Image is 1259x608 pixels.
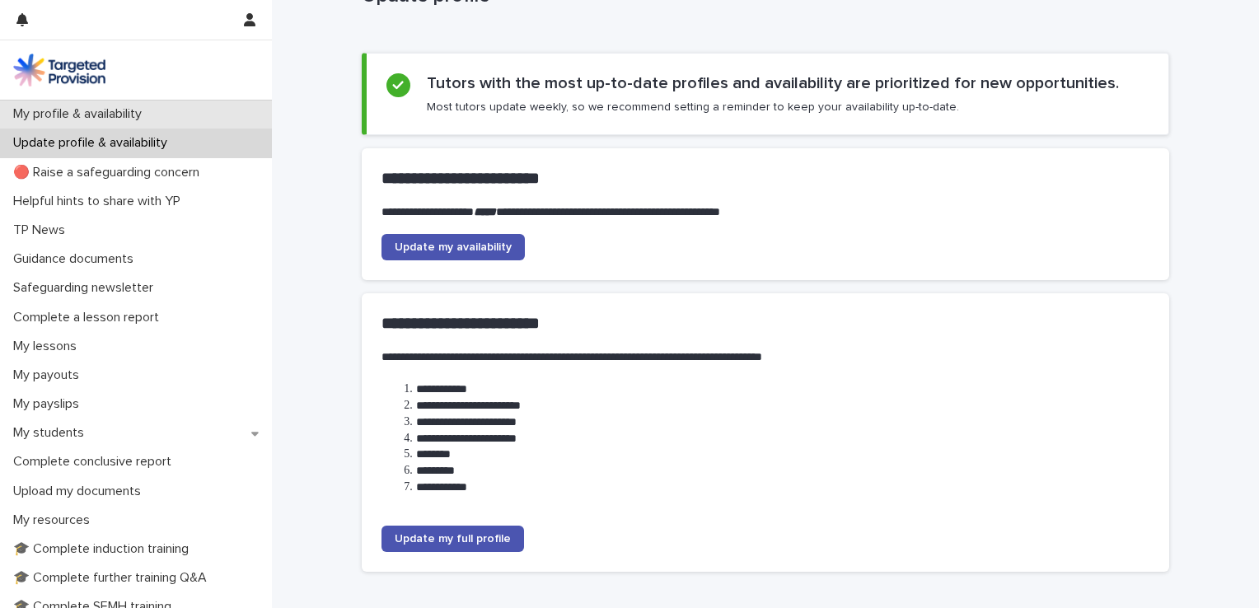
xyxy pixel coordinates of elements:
p: My resources [7,512,103,528]
p: My students [7,425,97,441]
p: 🎓 Complete further training Q&A [7,570,220,586]
span: Update my availability [395,241,512,253]
p: 🔴 Raise a safeguarding concern [7,165,213,180]
a: Update my full profile [381,526,524,552]
p: Guidance documents [7,251,147,267]
p: My payslips [7,396,92,412]
p: My payouts [7,367,92,383]
p: 🎓 Complete induction training [7,541,202,557]
p: Upload my documents [7,484,154,499]
p: Helpful hints to share with YP [7,194,194,209]
span: Update my full profile [395,533,511,545]
a: Update my availability [381,234,525,260]
p: Complete a lesson report [7,310,172,325]
p: My profile & availability [7,106,155,122]
p: Update profile & availability [7,135,180,151]
p: Safeguarding newsletter [7,280,166,296]
img: M5nRWzHhSzIhMunXDL62 [13,54,105,87]
p: My lessons [7,339,90,354]
p: TP News [7,222,78,238]
h2: Tutors with the most up-to-date profiles and availability are prioritized for new opportunities. [427,73,1119,93]
p: Most tutors update weekly, so we recommend setting a reminder to keep your availability up-to-date. [427,100,959,115]
p: Complete conclusive report [7,454,185,470]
